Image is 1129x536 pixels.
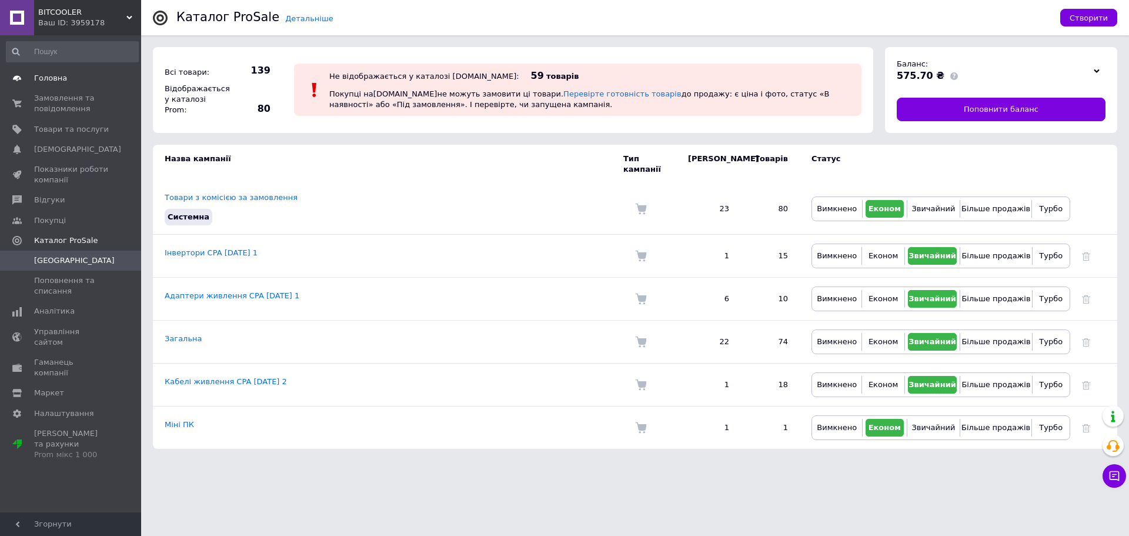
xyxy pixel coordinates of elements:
[34,235,98,246] span: Каталог ProSale
[869,423,901,432] span: Економ
[1039,337,1063,346] span: Турбо
[34,124,109,135] span: Товари та послуги
[815,333,859,351] button: Вимкнено
[162,81,226,119] div: Відображається у каталозі Prom:
[865,290,901,308] button: Економ
[741,407,800,450] td: 1
[306,81,323,99] img: :exclamation:
[34,388,64,398] span: Маркет
[635,379,647,391] img: Комісія за замовлення
[963,290,1028,308] button: Більше продажів
[911,204,955,213] span: Звичайний
[563,89,682,98] a: Перевірте готовність товарів
[1039,423,1063,432] span: Турбо
[34,73,67,84] span: Головна
[908,294,956,303] span: Звичайний
[964,104,1038,115] span: Поповнити баланс
[865,247,901,265] button: Економ
[963,247,1028,265] button: Більше продажів
[1036,247,1067,265] button: Турбо
[34,408,94,419] span: Налаштування
[1035,419,1067,437] button: Турбо
[817,294,857,303] span: Вимкнено
[165,291,299,300] a: Адаптери живлення CPA [DATE] 1
[676,321,741,364] td: 22
[869,337,898,346] span: Економ
[1070,14,1108,22] span: Створити
[676,278,741,321] td: 6
[1036,333,1067,351] button: Турбо
[676,235,741,278] td: 1
[869,380,898,389] span: Економ
[1039,251,1063,260] span: Турбо
[229,64,270,77] span: 139
[153,145,623,184] td: Назва кампанії
[961,380,1030,389] span: Більше продажів
[1060,9,1117,26] button: Створити
[866,419,904,437] button: Економ
[815,419,859,437] button: Вимкнено
[963,419,1028,437] button: Більше продажів
[741,145,800,184] td: Товарів
[34,144,121,155] span: [DEMOGRAPHIC_DATA]
[869,294,898,303] span: Економ
[961,204,1030,213] span: Більше продажів
[34,306,75,317] span: Аналітика
[817,423,857,432] span: Вимкнено
[869,204,901,213] span: Економ
[34,275,109,297] span: Поповнення та списання
[741,184,800,235] td: 80
[165,193,298,202] a: Товари з комісією за замовлення
[908,251,956,260] span: Звичайний
[897,70,944,81] span: 575.70 ₴
[908,333,957,351] button: Звичайний
[531,70,544,81] span: 59
[635,336,647,348] img: Комісія за замовлення
[1036,376,1067,394] button: Турбо
[910,419,957,437] button: Звичайний
[165,420,194,429] a: Міні ПК
[635,293,647,305] img: Комісія за замовлення
[815,247,859,265] button: Вимкнено
[546,72,579,81] span: товарів
[38,7,126,18] span: BITCOOLER
[908,380,956,389] span: Звичайний
[6,41,139,62] input: Пошук
[741,278,800,321] td: 10
[676,184,741,235] td: 23
[38,18,141,28] div: Ваш ID: 3959178
[635,422,647,434] img: Комісія за замовлення
[34,450,109,460] div: Prom мікс 1 000
[34,164,109,185] span: Показники роботи компанії
[1082,337,1090,346] a: Видалити
[741,364,800,407] td: 18
[229,102,270,115] span: 80
[1039,204,1063,213] span: Турбо
[961,294,1030,303] span: Більше продажів
[961,423,1030,432] span: Більше продажів
[165,334,202,343] a: Загальна
[34,428,109,461] span: [PERSON_NAME] та рахунки
[285,14,333,23] a: Детальніше
[676,407,741,450] td: 1
[817,204,857,213] span: Вимкнено
[817,337,857,346] span: Вимкнено
[908,337,956,346] span: Звичайний
[34,93,109,114] span: Замовлення та повідомлення
[329,72,519,81] div: Не відображається у каталозі [DOMAIN_NAME]:
[908,376,957,394] button: Звичайний
[961,251,1030,260] span: Більше продажів
[963,376,1028,394] button: Більше продажів
[165,248,258,257] a: Інвертори CPA [DATE] 1
[866,200,904,218] button: Економ
[741,321,800,364] td: 74
[869,251,898,260] span: Економ
[676,364,741,407] td: 1
[963,200,1028,218] button: Більше продажів
[865,333,901,351] button: Економ
[34,195,65,205] span: Відгуки
[908,247,957,265] button: Звичайний
[34,327,109,348] span: Управління сайтом
[1039,380,1063,389] span: Турбо
[1039,294,1063,303] span: Турбо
